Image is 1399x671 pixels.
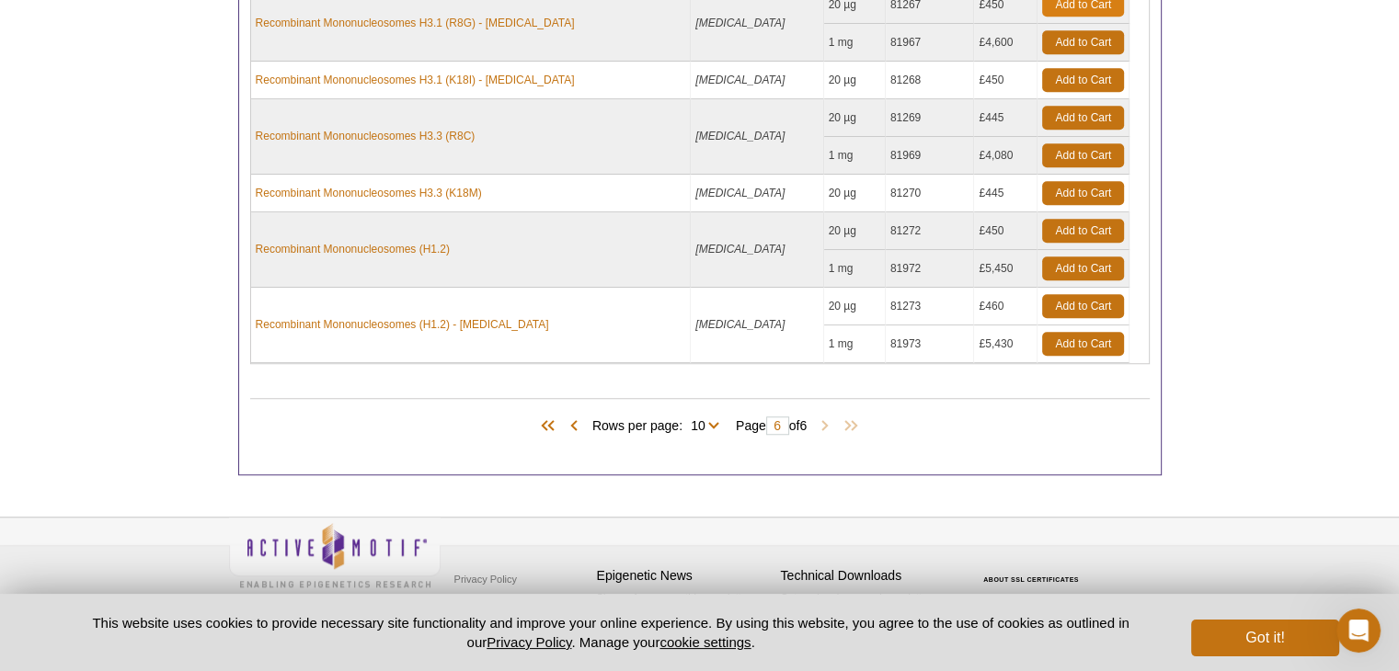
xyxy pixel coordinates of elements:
[974,137,1038,175] td: £4,080
[256,241,450,257] a: Recombinant Mononucleosomes (H1.2)
[1336,608,1381,653] iframe: Intercom live chat
[695,187,785,199] i: [MEDICAL_DATA]
[816,417,834,436] span: Next Page
[537,417,565,436] span: First Page
[61,613,1162,652] p: This website uses cookies to provide necessary site functionality and improve your online experie...
[597,568,772,584] h4: Epigenetic News
[695,130,785,142] i: [MEDICAL_DATA]
[229,517,441,592] img: Active Motif,
[1042,68,1124,92] a: Add to Cart
[974,288,1038,325] td: £460
[487,634,571,650] a: Privacy Policy
[824,250,886,288] td: 1 mg
[695,318,785,331] i: [MEDICAL_DATA]
[450,593,546,620] a: Terms & Conditions
[799,418,807,433] span: 6
[824,212,886,250] td: 20 µg
[695,74,785,86] i: [MEDICAL_DATA]
[1042,219,1124,243] a: Add to Cart
[974,325,1038,363] td: £5,430
[974,99,1038,137] td: £445
[695,243,785,256] i: [MEDICAL_DATA]
[1042,256,1124,280] a: Add to Cart
[256,15,575,31] a: Recombinant Mononucleosomes H3.1 (R8G) - [MEDICAL_DATA]
[886,325,975,363] td: 81973
[727,416,816,435] span: Page of
[1042,106,1124,130] a: Add to Cart
[1042,332,1124,356] a: Add to Cart
[886,62,975,99] td: 81268
[597,590,772,653] p: Sign up for our monthly newsletter highlighting recent publications in the field of epigenetics.
[565,417,583,436] span: Previous Page
[256,128,476,144] a: Recombinant Mononucleosomes H3.3 (R8C)
[974,212,1038,250] td: £450
[256,185,482,201] a: Recombinant Mononucleosomes H3.3 (K18M)
[824,175,886,212] td: 20 µg
[1042,143,1124,167] a: Add to Cart
[695,17,785,29] i: [MEDICAL_DATA]
[965,550,1103,590] table: Click to Verify - This site chose Symantec SSL for secure e-commerce and confidential communicati...
[824,24,886,62] td: 1 mg
[1191,620,1338,656] button: Got it!
[824,99,886,137] td: 20 µg
[256,316,549,333] a: Recombinant Mononucleosomes (H1.2) - [MEDICAL_DATA]
[824,137,886,175] td: 1 mg
[886,99,975,137] td: 81269
[983,576,1079,583] a: ABOUT SSL CERTIFICATES
[824,288,886,325] td: 20 µg
[250,398,1150,399] h2: Products (58)
[834,417,862,436] span: Last Page
[592,415,727,434] span: Rows per page:
[974,250,1038,288] td: £5,450
[659,634,751,650] button: cookie settings
[974,24,1038,62] td: £4,600
[450,565,522,593] a: Privacy Policy
[824,62,886,99] td: 20 µg
[974,62,1038,99] td: £450
[886,24,975,62] td: 81967
[781,568,956,584] h4: Technical Downloads
[886,175,975,212] td: 81270
[1042,30,1124,54] a: Add to Cart
[886,137,975,175] td: 81969
[824,325,886,363] td: 1 mg
[781,590,956,637] p: Get our brochures and newsletters, or request them by mail.
[974,175,1038,212] td: £445
[1042,181,1124,205] a: Add to Cart
[886,288,975,325] td: 81273
[886,212,975,250] td: 81272
[886,250,975,288] td: 81972
[256,72,575,88] a: Recombinant Mononucleosomes H3.1 (K18I) - [MEDICAL_DATA]
[1042,294,1124,318] a: Add to Cart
